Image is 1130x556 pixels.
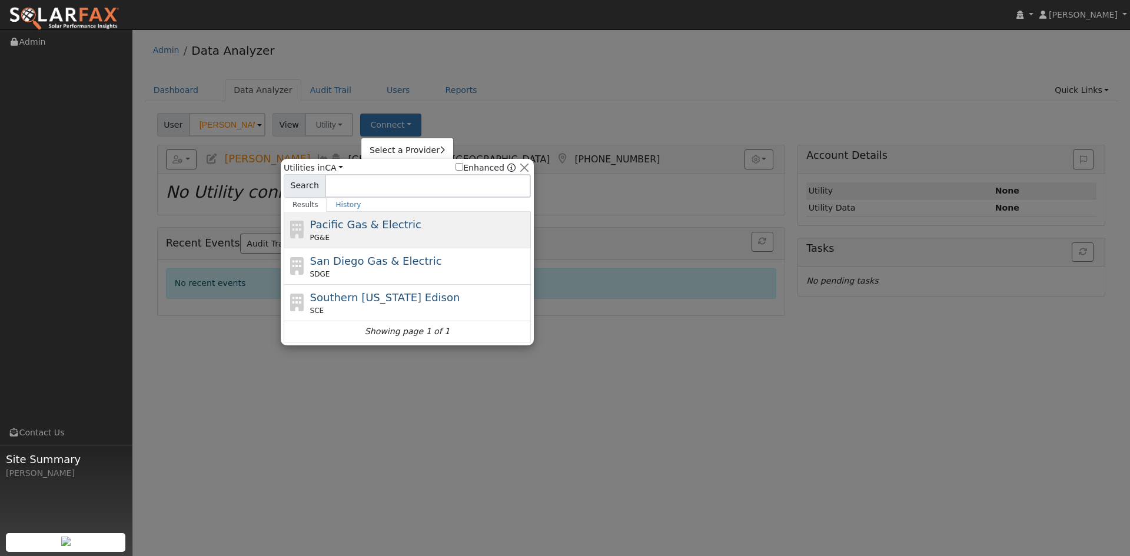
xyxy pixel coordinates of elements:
a: Enhanced Providers [507,163,516,172]
span: Pacific Gas & Electric [310,218,421,231]
span: San Diego Gas & Electric [310,255,442,267]
span: Utilities in [284,162,343,174]
span: Southern [US_STATE] Edison [310,291,460,304]
span: Site Summary [6,451,126,467]
span: Search [284,174,325,198]
a: Results [284,198,327,212]
span: Show enhanced providers [456,162,516,174]
a: CA [325,163,343,172]
i: Showing page 1 of 1 [365,325,450,338]
a: History [327,198,370,212]
img: SolarFax [9,6,119,31]
a: Select a Provider [361,142,453,159]
div: [PERSON_NAME] [6,467,126,480]
input: Enhanced [456,163,463,171]
span: [PERSON_NAME] [1049,10,1118,19]
span: SCE [310,305,324,316]
label: Enhanced [456,162,504,174]
span: PG&E [310,232,330,243]
img: retrieve [61,537,71,546]
span: SDGE [310,269,330,279]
